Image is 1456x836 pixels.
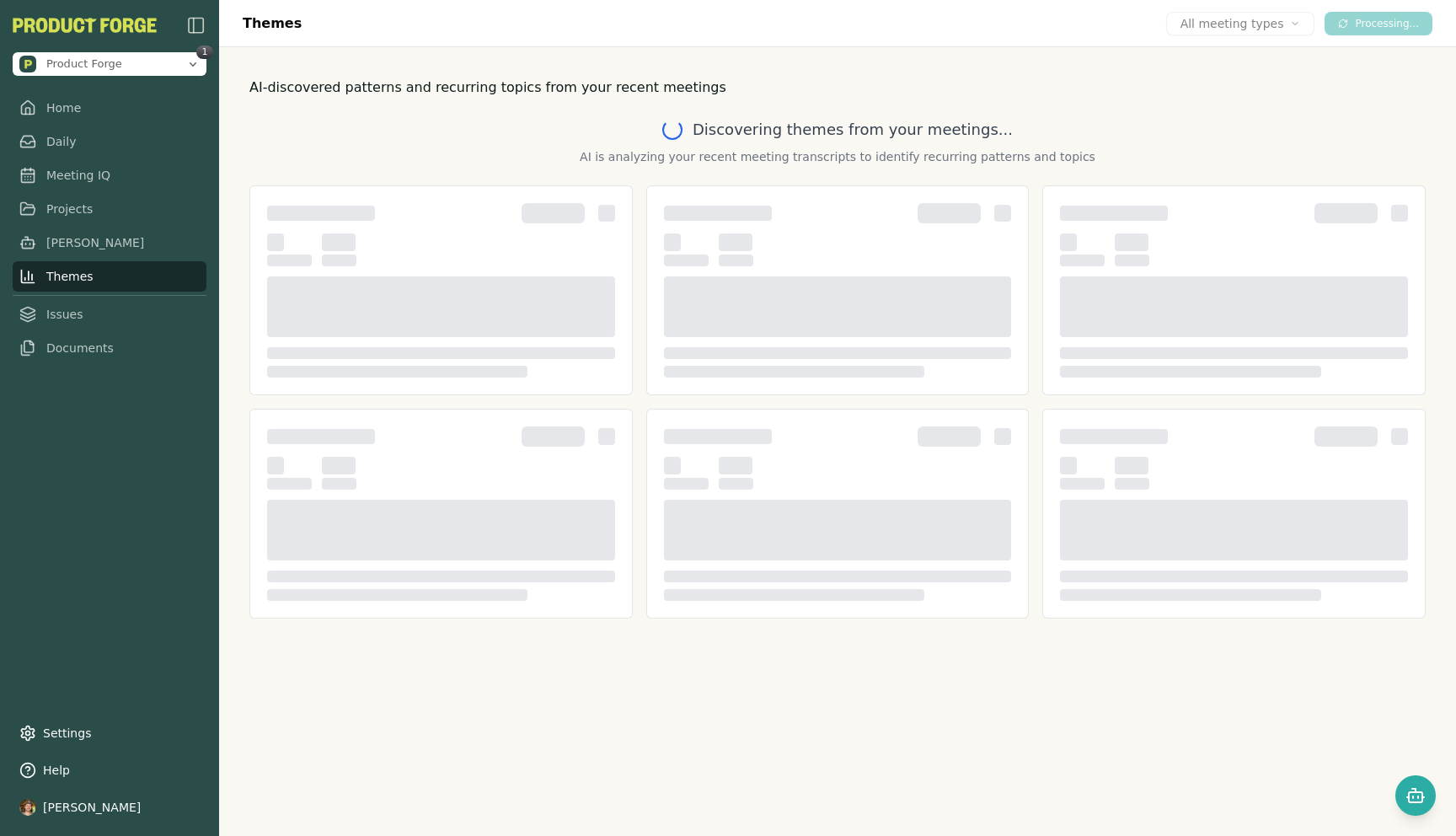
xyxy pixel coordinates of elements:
a: Projects [13,194,206,224]
span: 1 [196,46,213,59]
a: Home [13,93,206,123]
h1: Themes [243,13,302,34]
img: profile [19,799,36,816]
button: [PERSON_NAME] [13,792,206,823]
p: AI-discovered patterns and recurring topics from your recent meetings [249,78,1426,98]
p: AI is analyzing your recent meeting transcripts to identify recurring patterns and topics [249,148,1426,165]
span: Discovering themes from your meetings... [693,118,1013,142]
button: Help [13,755,206,785]
button: Open organization switcher [13,52,206,76]
a: Settings [13,718,206,748]
a: Issues [13,299,206,330]
a: Daily [13,126,206,157]
img: Product Forge [19,56,36,72]
button: Close Sidebar [186,15,206,35]
a: [PERSON_NAME] [13,228,206,258]
a: Documents [13,333,206,363]
img: Product Forge [13,18,157,33]
a: Themes [13,261,206,292]
button: PF-Logo [13,18,157,33]
button: Open chat [1395,775,1436,816]
span: Product Forge [46,56,122,72]
img: sidebar [186,15,206,35]
a: Meeting IQ [13,160,206,190]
